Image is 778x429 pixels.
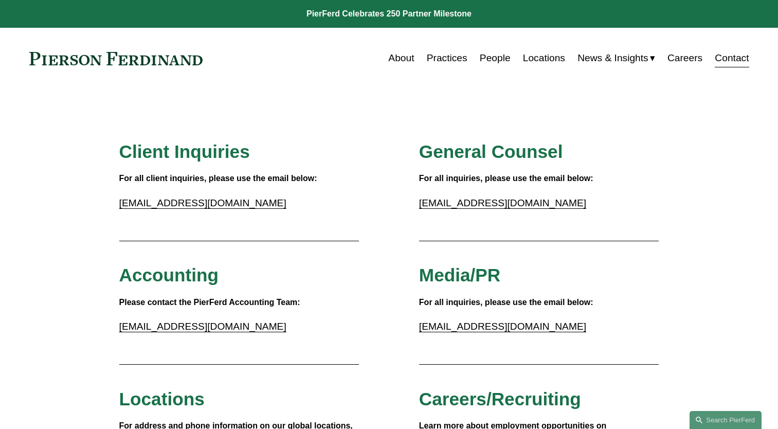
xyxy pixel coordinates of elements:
span: Careers/Recruiting [419,389,581,409]
a: [EMAIL_ADDRESS][DOMAIN_NAME] [119,321,286,332]
a: Search this site [690,411,762,429]
a: [EMAIL_ADDRESS][DOMAIN_NAME] [419,321,586,332]
a: [EMAIL_ADDRESS][DOMAIN_NAME] [119,198,286,208]
strong: Please contact the PierFerd Accounting Team: [119,298,300,307]
a: Locations [523,48,565,68]
a: folder dropdown [577,48,655,68]
a: Contact [715,48,749,68]
span: Client Inquiries [119,141,250,162]
span: General Counsel [419,141,563,162]
a: About [388,48,414,68]
span: News & Insights [577,49,648,67]
a: Practices [427,48,467,68]
a: Careers [667,48,702,68]
span: Accounting [119,265,219,285]
strong: For all client inquiries, please use the email below: [119,174,317,183]
span: Media/PR [419,265,500,285]
strong: For all inquiries, please use the email below: [419,298,593,307]
strong: For all inquiries, please use the email below: [419,174,593,183]
span: Locations [119,389,205,409]
a: People [480,48,511,68]
a: [EMAIL_ADDRESS][DOMAIN_NAME] [419,198,586,208]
